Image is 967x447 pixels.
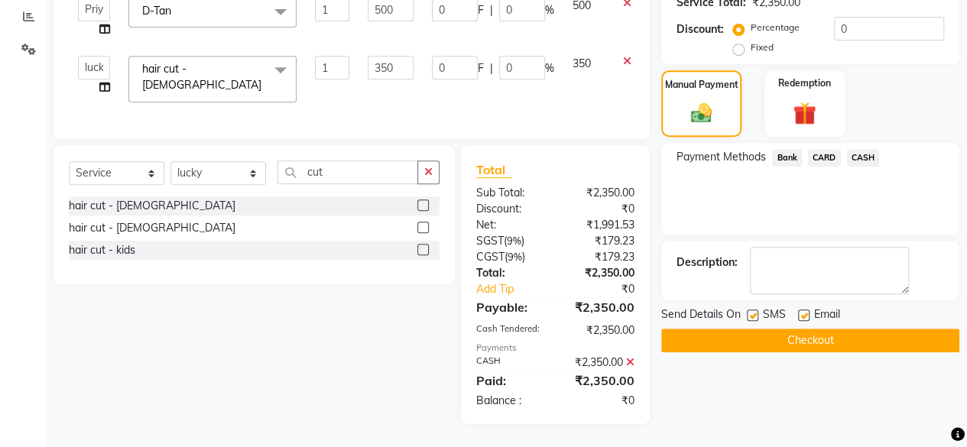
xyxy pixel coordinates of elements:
span: hair cut - [DEMOGRAPHIC_DATA] [142,62,261,92]
div: Description: [677,254,738,270]
label: Redemption [778,76,831,90]
span: CASH [847,149,880,167]
div: ₹2,350.00 [555,355,646,371]
div: CASH [465,355,556,371]
span: Bank [772,149,802,167]
div: ₹2,350.00 [555,185,646,201]
a: x [261,78,268,92]
span: | [490,2,493,18]
span: CARD [808,149,841,167]
div: ₹0 [555,201,646,217]
span: SGST [476,234,504,248]
div: hair cut - [DEMOGRAPHIC_DATA] [69,220,235,236]
span: 350 [573,57,591,70]
span: CGST [476,250,505,264]
span: % [545,60,554,76]
span: Email [814,306,840,326]
div: ₹179.23 [555,233,646,249]
div: Payments [476,342,634,355]
span: 9% [507,235,521,247]
span: D-Tan [142,4,171,18]
div: ₹1,991.53 [555,217,646,233]
div: Payable: [465,298,556,316]
div: Cash Tendered: [465,322,556,338]
div: Total: [465,265,556,281]
div: ₹2,350.00 [555,265,646,281]
div: ₹2,350.00 [555,298,646,316]
span: Send Details On [661,306,741,326]
div: ₹2,350.00 [555,371,646,390]
div: ₹2,350.00 [555,322,646,338]
span: Payment Methods [677,149,766,165]
div: ₹0 [570,281,646,297]
div: Discount: [677,21,724,37]
img: _gift.svg [786,99,823,128]
div: ₹179.23 [555,249,646,265]
a: x [171,4,178,18]
span: | [490,60,493,76]
div: Sub Total: [465,185,556,201]
div: Balance : [465,393,556,409]
span: F [478,60,484,76]
button: Checkout [661,329,959,352]
span: SMS [763,306,786,326]
div: ( ) [465,249,556,265]
div: ₹0 [555,393,646,409]
label: Percentage [751,21,800,34]
span: Total [476,162,511,178]
span: F [478,2,484,18]
label: Fixed [751,40,774,54]
img: _cash.svg [684,101,719,125]
div: hair cut - [DEMOGRAPHIC_DATA] [69,198,235,214]
div: Net: [465,217,556,233]
span: 9% [508,251,522,263]
span: % [545,2,554,18]
div: hair cut - kids [69,242,135,258]
a: Add Tip [465,281,570,297]
div: Paid: [465,371,556,390]
label: Manual Payment [665,78,738,92]
div: ( ) [465,233,556,249]
div: Discount: [465,201,556,217]
input: Search or Scan [277,160,418,184]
